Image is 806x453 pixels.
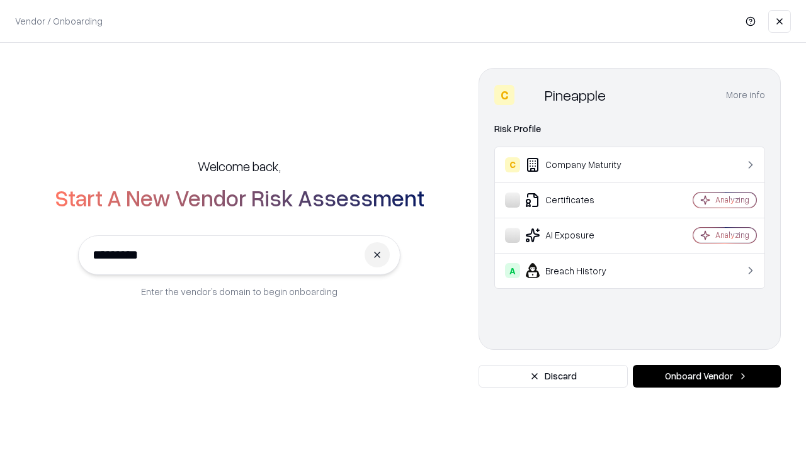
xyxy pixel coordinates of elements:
button: Onboard Vendor [633,365,781,388]
div: Company Maturity [505,157,656,172]
div: C [494,85,514,105]
div: Analyzing [715,194,749,205]
div: Risk Profile [494,121,765,137]
div: C [505,157,520,172]
h5: Welcome back, [198,157,281,175]
h2: Start A New Vendor Risk Assessment [55,185,424,210]
p: Enter the vendor’s domain to begin onboarding [141,285,338,298]
button: Discard [479,365,628,388]
div: Pineapple [545,85,606,105]
div: AI Exposure [505,228,656,243]
button: More info [726,84,765,106]
p: Vendor / Onboarding [15,14,103,28]
div: Certificates [505,193,656,208]
div: A [505,263,520,278]
img: Pineapple [519,85,540,105]
div: Analyzing [715,230,749,240]
div: Breach History [505,263,656,278]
